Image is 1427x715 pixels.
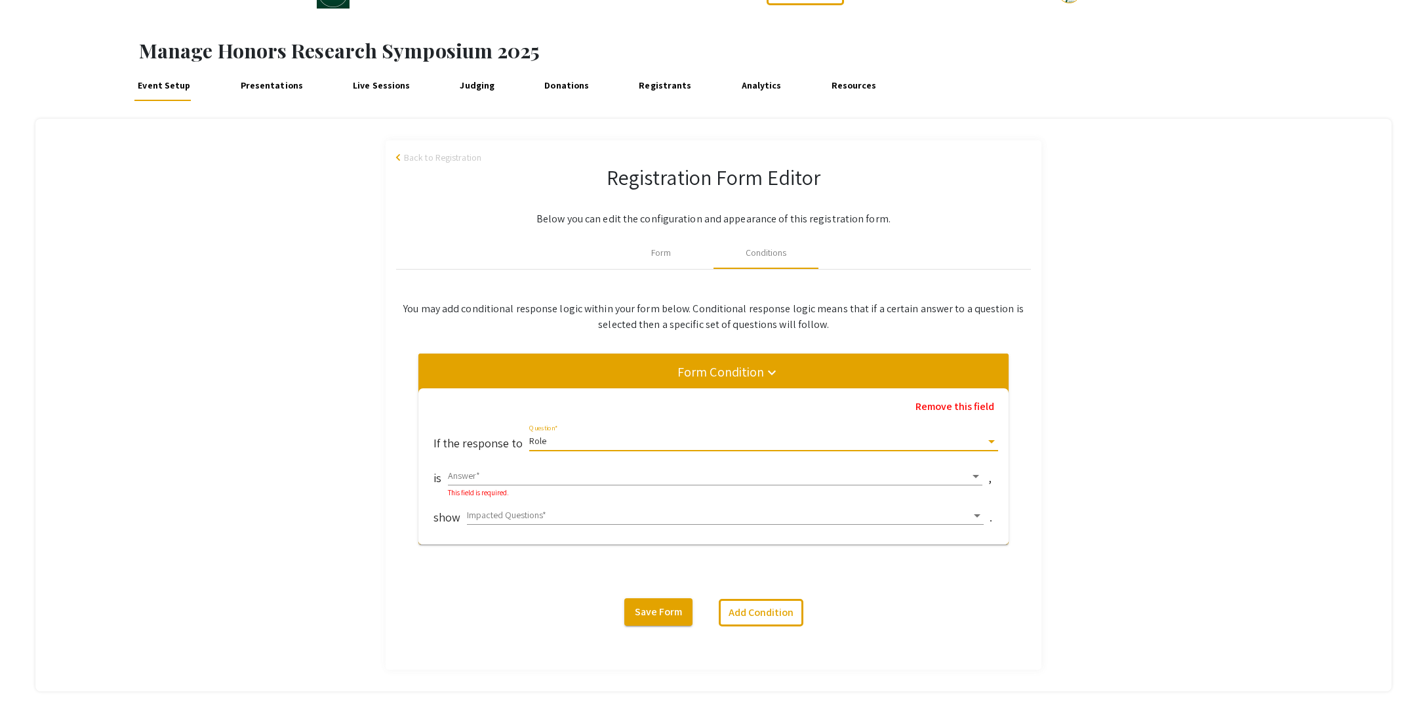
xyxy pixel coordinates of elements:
span: Back to Registration [404,151,481,165]
button: Add Condition [719,599,803,626]
span: Role [529,435,546,447]
div: Form [651,246,671,260]
span: arrow_back_ios [396,153,404,161]
p: If the response to [427,437,529,450]
mat-icon: keyboard_arrow_down [764,365,780,380]
a: Presentations [237,70,306,101]
a: Live Sessions [350,70,414,101]
a: Donations [541,70,593,101]
div: Conditions [746,246,787,260]
a: Event Setup [134,70,194,101]
h1: Manage Honors Research Symposium 2025 [139,39,1427,62]
h5: Form Condition [677,364,764,380]
span: Save Form [635,605,682,619]
div: Form Condition [418,396,1009,545]
p: . [983,511,999,524]
button: Save Form [624,598,693,626]
a: Registrants [635,70,695,101]
p: show [427,511,467,524]
p: You may add conditional response logic within your form below. Conditional response logic means t... [396,301,1031,333]
button: Remove this field [906,394,1003,420]
p: , [982,472,998,485]
p: Below you can edit the configuration and appearance of this registration form. [396,211,1031,227]
a: Analytics [738,70,785,101]
iframe: Chat [10,656,56,705]
a: Judging [456,70,498,101]
a: Resources [828,70,880,101]
h2: Registration Form Editor [396,165,1031,190]
mat-expansion-panel-header: Form Condition [418,354,1009,396]
p: is [427,472,448,485]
